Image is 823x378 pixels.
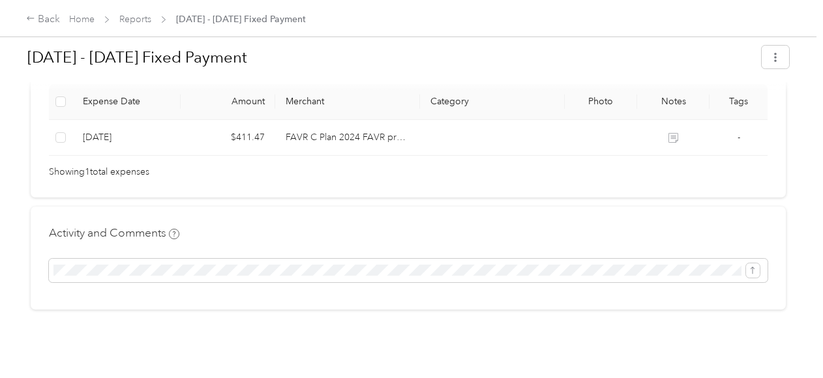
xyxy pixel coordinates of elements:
[275,84,420,120] th: Merchant
[750,305,823,378] iframe: Everlance-gr Chat Button Frame
[637,84,710,120] th: Notes
[26,12,60,27] div: Back
[710,120,768,156] td: -
[49,165,149,179] span: Showing 1 total expenses
[710,84,768,120] th: Tags
[176,12,306,26] span: [DATE] - [DATE] Fixed Payment
[720,96,757,107] div: Tags
[565,84,637,120] th: Photo
[181,120,275,156] td: $411.47
[119,14,151,25] a: Reports
[181,84,275,120] th: Amount
[69,14,95,25] a: Home
[49,225,179,241] h4: Activity and Comments
[275,120,420,156] td: FAVR C Plan 2024 FAVR program
[738,132,740,143] span: -
[72,120,181,156] td: 10-3-2025
[72,84,181,120] th: Expense Date
[27,42,753,73] h1: Oct 1 - 31, 2025 Fixed Payment
[420,84,565,120] th: Category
